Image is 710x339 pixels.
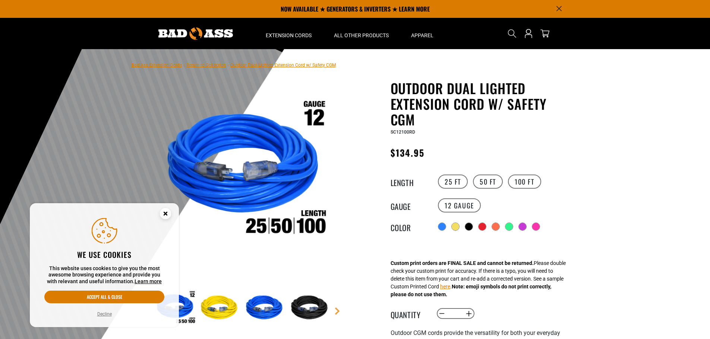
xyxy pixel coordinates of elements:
label: 25 FT [438,175,468,189]
label: 50 FT [473,175,503,189]
img: Yellow [199,287,242,330]
img: Black [289,287,332,330]
button: Accept all & close [44,291,164,303]
legend: Gauge [391,201,428,210]
summary: All Other Products [323,18,400,49]
img: Bad Ass Extension Cords [158,28,233,40]
span: Extension Cords [266,32,312,39]
span: SC12100RD [391,129,415,135]
a: Bad Ass Extension Cords [132,63,182,68]
summary: Search [506,28,518,39]
a: Next [334,307,341,315]
span: All Other Products [334,32,389,39]
summary: Extension Cords [255,18,323,49]
summary: Apparel [400,18,445,49]
label: 12 Gauge [438,198,481,212]
p: This website uses cookies to give you the most awesome browsing experience and provide you with r... [44,265,164,285]
label: 100 FT [508,175,541,189]
legend: Color [391,222,428,231]
nav: breadcrumbs [132,60,336,69]
span: › [227,63,229,68]
img: Blue [244,287,287,330]
legend: Length [391,177,428,186]
span: Outdoor Dual Lighted Extension Cord w/ Safety CGM [230,63,336,68]
a: Return to Collection [186,63,226,68]
h1: Outdoor Dual Lighted Extension Cord w/ Safety CGM [391,80,573,127]
strong: Note: emoji symbols do not print correctly, please do not use them. [391,284,551,297]
div: Please double check your custom print for accuracy. If there is a typo, you will need to delete t... [391,259,566,298]
span: › [183,63,185,68]
strong: Custom print orders are FINAL SALE and cannot be returned. [391,260,534,266]
label: Quantity [391,309,428,319]
h2: We use cookies [44,250,164,259]
span: $134.95 [391,146,425,159]
a: Learn more [135,278,162,284]
aside: Cookie Consent [30,203,179,327]
button: Decline [95,310,114,318]
span: Apparel [411,32,433,39]
button: here [440,283,450,291]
